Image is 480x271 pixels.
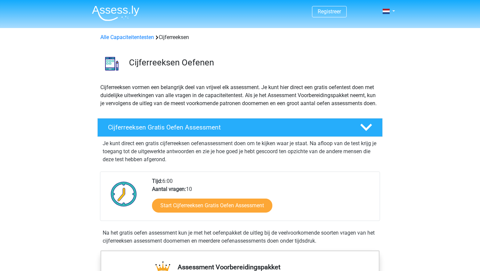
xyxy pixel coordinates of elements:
img: Klok [107,177,141,211]
a: Registreer [318,8,341,15]
b: Aantal vragen: [152,186,186,192]
p: Je kunt direct een gratis cijferreeksen oefenassessment doen om te kijken waar je staat. Na afloo... [103,140,377,164]
a: Alle Capaciteitentesten [100,34,154,40]
b: Tijd: [152,178,162,184]
img: cijferreeksen [98,49,126,78]
div: Na het gratis oefen assessment kun je met het oefenpakket de uitleg bij de veelvoorkomende soorte... [100,229,380,245]
a: Start Cijferreeksen Gratis Oefen Assessment [152,199,272,213]
h3: Cijferreeksen Oefenen [129,57,377,68]
h4: Cijferreeksen Gratis Oefen Assessment [108,123,349,131]
div: 6:00 10 [147,177,379,221]
p: Cijferreeksen vormen een belangrijk deel van vrijwel elk assessment. Je kunt hier direct een grat... [100,83,380,107]
img: Assessly [92,5,139,21]
div: Cijferreeksen [98,33,382,41]
a: Cijferreeksen Gratis Oefen Assessment [95,118,385,137]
